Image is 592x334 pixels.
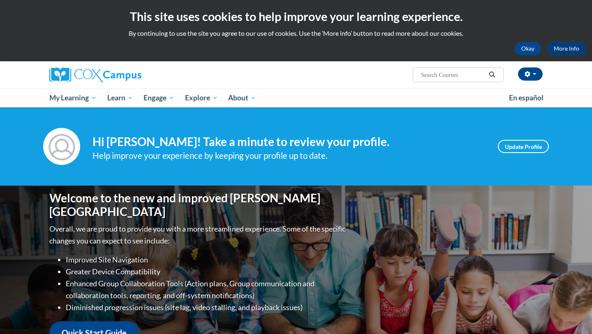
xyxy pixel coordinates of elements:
[66,278,347,302] li: Enhanced Group Collaboration Tools (Action plans, Group communication and collaboration tools, re...
[143,93,174,103] span: Engage
[92,135,486,149] h4: Hi [PERSON_NAME]! Take a minute to review your profile.
[49,191,347,219] h1: Welcome to the new and improved [PERSON_NAME][GEOGRAPHIC_DATA]
[44,88,102,107] a: My Learning
[420,70,486,80] input: Search Courses
[49,223,347,247] p: Overall, we are proud to provide you with a more streamlined experience. Some of the specific cha...
[6,8,586,25] h2: This site uses cookies to help improve your learning experience.
[138,88,180,107] a: Engage
[43,128,80,165] img: Profile Image
[486,70,498,80] button: Search
[228,93,256,103] span: About
[498,140,549,153] a: Update Profile
[49,93,97,103] span: My Learning
[49,67,206,82] a: Cox Campus
[518,67,543,81] button: Account Settings
[185,93,218,103] span: Explore
[66,266,347,278] li: Greater Device Compatibility
[49,67,141,82] img: Cox Campus
[66,302,347,313] li: Diminished progression issues (site lag, video stalling, and playback issues)
[102,88,139,107] a: Learn
[107,93,133,103] span: Learn
[92,149,486,162] div: Help improve your experience by keeping your profile up to date.
[509,93,543,102] span: En español
[66,254,347,266] li: Improved Site Navigation
[223,88,262,107] a: About
[515,42,541,55] button: Okay
[504,89,549,107] a: En español
[547,42,586,55] a: More Info
[180,88,223,107] a: Explore
[37,88,555,107] div: Main menu
[6,29,586,38] p: By continuing to use the site you agree to our use of cookies. Use the ‘More info’ button to read...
